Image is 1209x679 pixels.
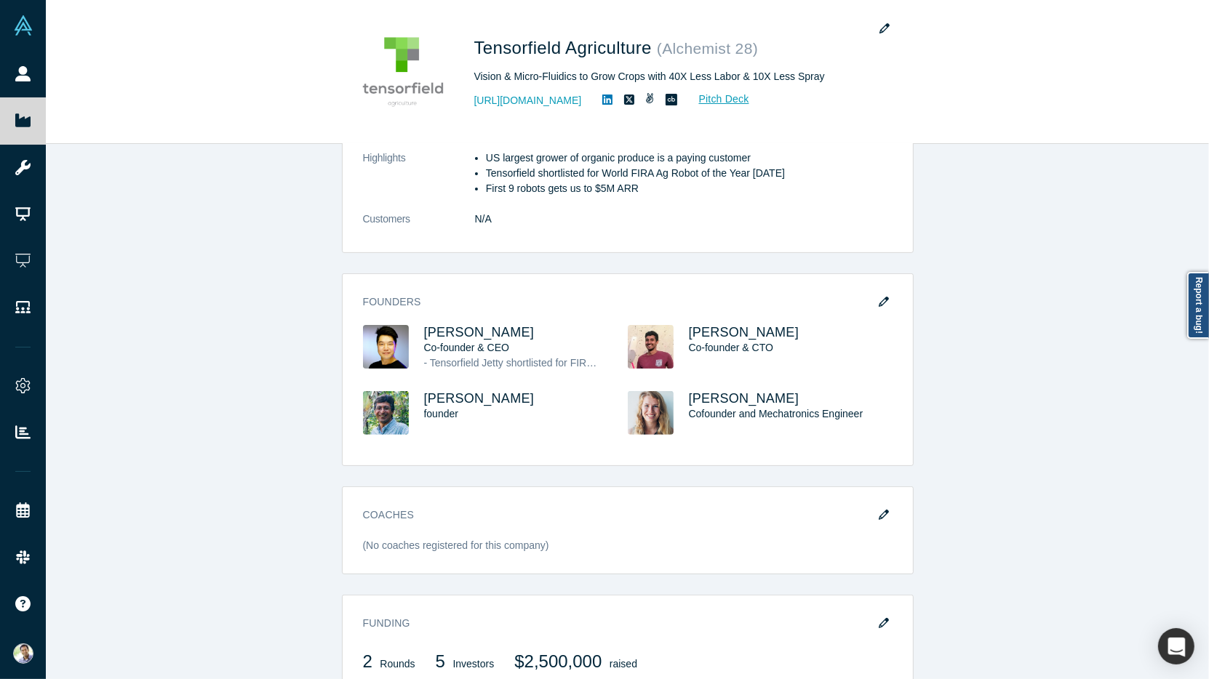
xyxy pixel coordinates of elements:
img: Ravi Belani's Account [13,643,33,664]
img: Louise Thomas's Profile Image [628,391,674,435]
a: [PERSON_NAME] [689,391,799,406]
small: ( Alchemist 28 ) [657,40,758,57]
img: Xiong Chang's Profile Image [363,325,409,369]
span: Tensorfield Agriculture [474,38,657,57]
a: [PERSON_NAME] [424,325,535,339]
li: Tensorfield shortlisted for World FIRA Ag Robot of the Year [DATE] [486,166,893,181]
span: 2 [363,651,372,671]
h3: Founders [363,294,872,310]
span: Co-founder & CEO [424,342,510,353]
span: founder [424,408,458,419]
img: Cheehan Weereratne's Profile Image [628,325,674,369]
img: Sandeep Mirchandani's Profile Image [363,391,409,435]
a: [URL][DOMAIN_NAME] [474,93,582,108]
span: Co-founder & CTO [689,342,773,353]
span: $2,500,000 [514,651,602,671]
div: Vision & Micro-Fluidics to Grow Crops with 40X Less Labor & 10X Less Spray [474,69,882,84]
div: (No coaches registered for this company) [363,538,893,563]
span: 5 [436,651,445,671]
a: [PERSON_NAME] [424,391,535,406]
li: First 9 robots gets us to $5M ARR [486,181,893,196]
img: Alchemist Vault Logo [13,15,33,36]
li: US largest grower of organic produce is a paying customer [486,150,893,166]
img: Tensorfield Agriculture's Logo [352,21,454,123]
a: Report a bug! [1187,272,1209,339]
h3: Funding [363,616,872,631]
a: [PERSON_NAME] [689,325,799,339]
h3: Coaches [363,507,872,523]
dt: Highlights [363,150,475,212]
dt: Customers [363,212,475,242]
span: Cofounder and Mechatronics Engineer [689,408,863,419]
a: Pitch Deck [683,91,750,108]
dd: N/A [475,212,893,227]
